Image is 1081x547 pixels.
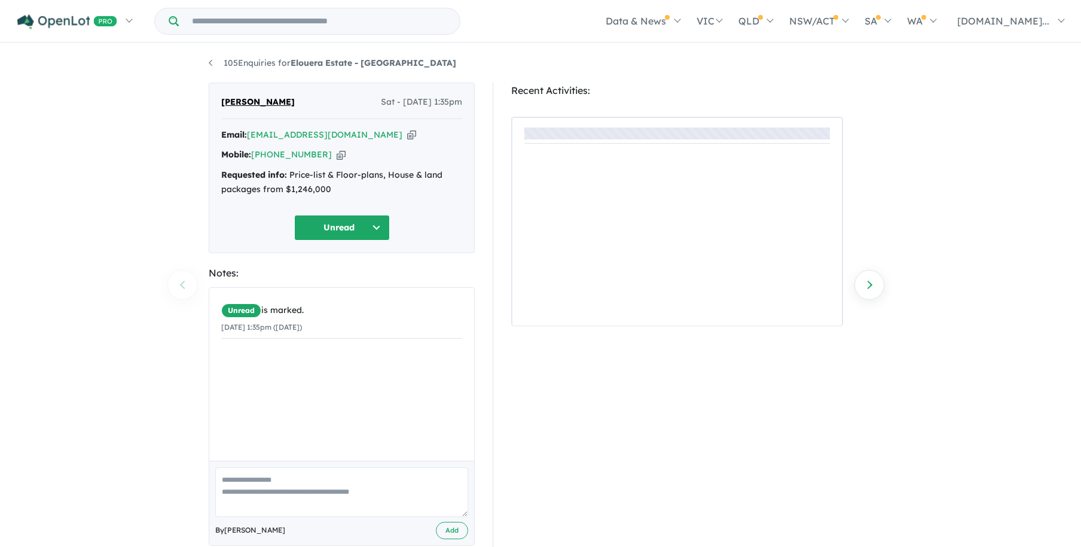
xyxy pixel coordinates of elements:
a: 105Enquiries forElouera Estate - [GEOGRAPHIC_DATA] [209,57,456,68]
strong: Email: [221,129,247,140]
nav: breadcrumb [209,56,872,71]
div: is marked. [221,303,462,318]
span: Sat - [DATE] 1:35pm [381,95,462,110]
strong: Requested info: [221,169,287,180]
strong: Mobile: [221,149,251,160]
strong: Elouera Estate - [GEOGRAPHIC_DATA] [291,57,456,68]
span: [DOMAIN_NAME]... [957,15,1049,27]
span: Unread [221,303,261,318]
button: Unread [294,215,390,241]
a: [PHONE_NUMBER] [251,149,332,160]
a: [EMAIL_ADDRESS][DOMAIN_NAME] [247,129,402,140]
div: Notes: [209,265,475,281]
div: Price-list & Floor-plans, House & land packages from $1,246,000 [221,168,462,197]
div: Recent Activities: [511,83,843,99]
button: Copy [407,129,416,141]
img: Openlot PRO Logo White [17,14,117,29]
small: [DATE] 1:35pm ([DATE]) [221,323,302,332]
button: Copy [337,148,346,161]
span: [PERSON_NAME] [221,95,295,110]
span: By [PERSON_NAME] [215,524,285,536]
button: Add [436,522,468,539]
input: Try estate name, suburb, builder or developer [181,8,457,34]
